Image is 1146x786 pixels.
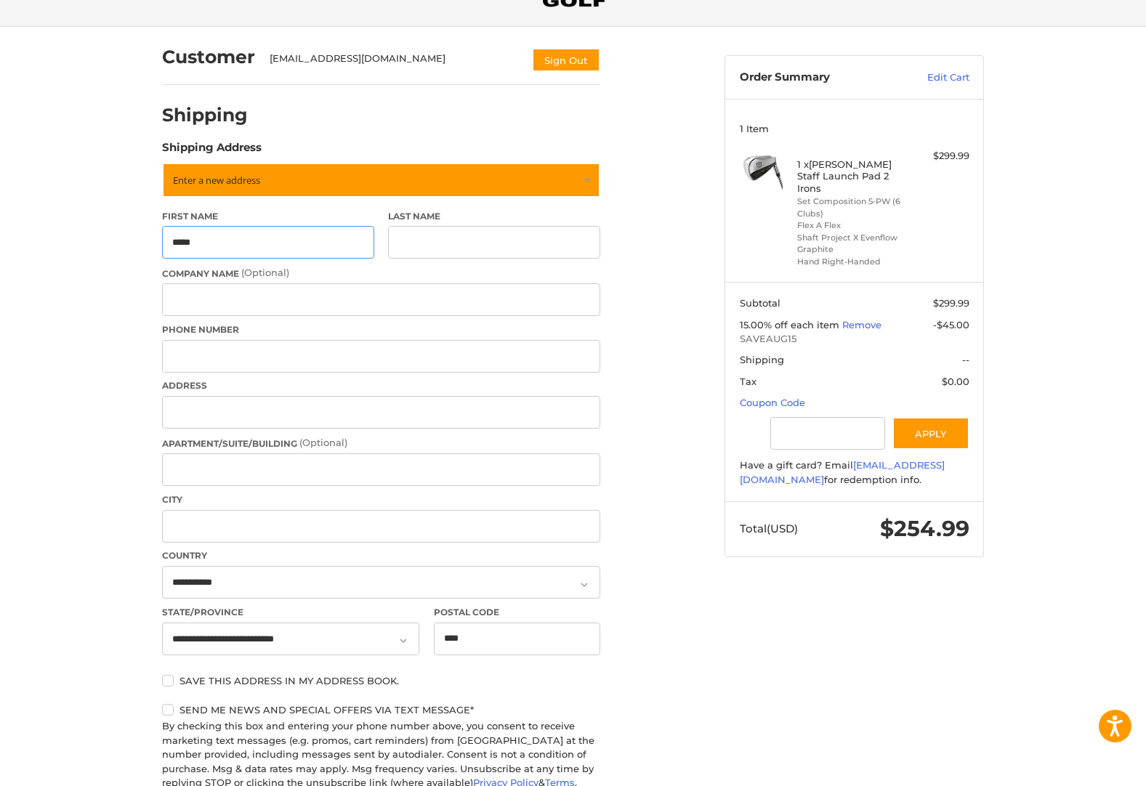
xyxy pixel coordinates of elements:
label: Apartment/Suite/Building [162,436,600,450]
label: Phone Number [162,323,600,336]
a: Remove [842,319,881,331]
label: Company Name [162,266,600,280]
span: $254.99 [880,515,969,542]
h3: 1 Item [740,123,969,134]
div: $299.99 [912,149,969,163]
span: Tax [740,376,756,387]
span: Enter a new address [173,174,260,187]
h3: Order Summary [740,70,896,85]
label: Last Name [388,210,600,223]
span: -$45.00 [933,319,969,331]
span: SAVEAUG15 [740,332,969,347]
iframe: Google Customer Reviews [1026,747,1146,786]
span: $299.99 [933,297,969,309]
span: $0.00 [942,376,969,387]
h2: Shipping [162,104,248,126]
span: Shipping [740,354,784,365]
label: State/Province [162,606,419,619]
a: Edit Cart [896,70,969,85]
li: Flex A Flex [797,219,908,232]
li: Shaft Project X Evenflow Graphite [797,232,908,256]
span: 15.00% off each item [740,319,842,331]
span: -- [962,354,969,365]
label: City [162,493,600,506]
div: [EMAIL_ADDRESS][DOMAIN_NAME] [270,52,518,72]
small: (Optional) [241,267,289,278]
span: Total (USD) [740,522,798,535]
div: Have a gift card? Email for redemption info. [740,458,969,487]
li: Set Composition 5-PW (6 Clubs) [797,195,908,219]
label: Address [162,379,600,392]
label: Country [162,549,600,562]
input: Gift Certificate or Coupon Code [770,417,885,450]
button: Sign Out [532,48,600,72]
h4: 1 x [PERSON_NAME] Staff Launch Pad 2 Irons [797,158,908,194]
legend: Shipping Address [162,139,262,163]
small: (Optional) [299,437,347,448]
label: Send me news and special offers via text message* [162,704,600,716]
button: Apply [892,417,969,450]
a: Enter or select a different address [162,163,600,198]
li: Hand Right-Handed [797,256,908,268]
label: Postal Code [434,606,601,619]
span: Subtotal [740,297,780,309]
label: First Name [162,210,374,223]
label: Save this address in my address book. [162,675,600,686]
a: Coupon Code [740,397,805,408]
h2: Customer [162,46,255,68]
a: [EMAIL_ADDRESS][DOMAIN_NAME] [740,459,945,485]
